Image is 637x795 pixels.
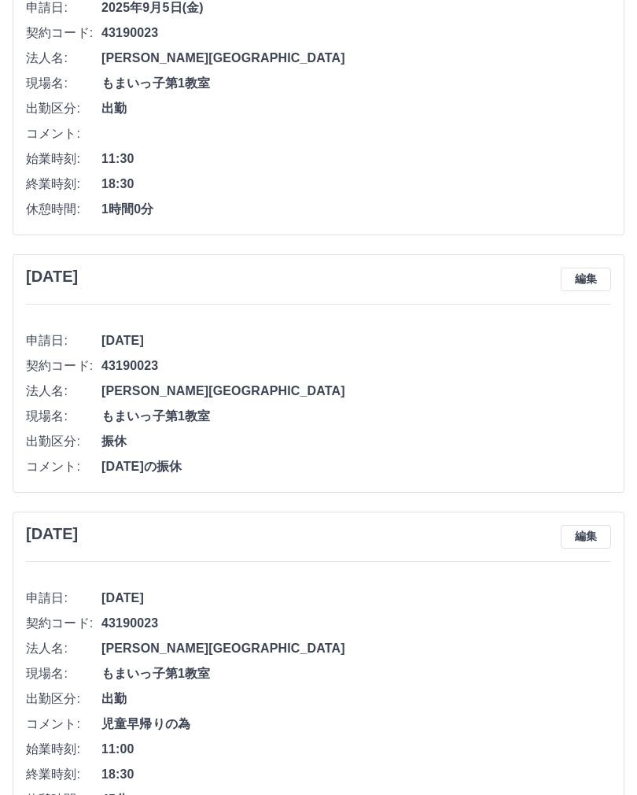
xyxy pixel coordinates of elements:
span: もまいっ子第1教室 [101,664,611,683]
span: [PERSON_NAME][GEOGRAPHIC_DATA] [101,382,611,401]
span: 出勤 [101,99,611,118]
span: 振休 [101,432,611,451]
h3: [DATE] [26,268,78,286]
span: 法人名: [26,639,101,658]
span: 18:30 [101,175,611,194]
span: もまいっ子第1教室 [101,74,611,93]
span: 契約コード: [26,24,101,43]
span: 申請日: [26,331,101,350]
span: コメント: [26,124,101,143]
span: 11:30 [101,150,611,168]
span: もまいっ子第1教室 [101,407,611,426]
span: 契約コード: [26,614,101,633]
span: 始業時刻: [26,150,101,168]
span: 終業時刻: [26,175,101,194]
span: 児童早帰りの為 [101,715,611,734]
span: コメント: [26,457,101,476]
span: [PERSON_NAME][GEOGRAPHIC_DATA] [101,639,611,658]
span: 18:30 [101,765,611,784]
span: 現場名: [26,664,101,683]
span: 43190023 [101,357,611,375]
button: 編集 [561,525,611,549]
span: 出勤 [101,690,611,708]
span: 休憩時間: [26,200,101,219]
span: 出勤区分: [26,690,101,708]
span: [DATE] [101,331,611,350]
button: 編集 [561,268,611,291]
span: 法人名: [26,49,101,68]
span: 申請日: [26,589,101,608]
span: コメント: [26,715,101,734]
span: 出勤区分: [26,99,101,118]
span: 43190023 [101,24,611,43]
span: 終業時刻: [26,765,101,784]
span: [DATE] [101,589,611,608]
h3: [DATE] [26,525,78,543]
span: 契約コード: [26,357,101,375]
span: 現場名: [26,407,101,426]
span: [PERSON_NAME][GEOGRAPHIC_DATA] [101,49,611,68]
span: 現場名: [26,74,101,93]
span: [DATE]の振休 [101,457,611,476]
span: 出勤区分: [26,432,101,451]
span: 1時間0分 [101,200,611,219]
span: 始業時刻: [26,740,101,759]
span: 43190023 [101,614,611,633]
span: 法人名: [26,382,101,401]
span: 11:00 [101,740,611,759]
